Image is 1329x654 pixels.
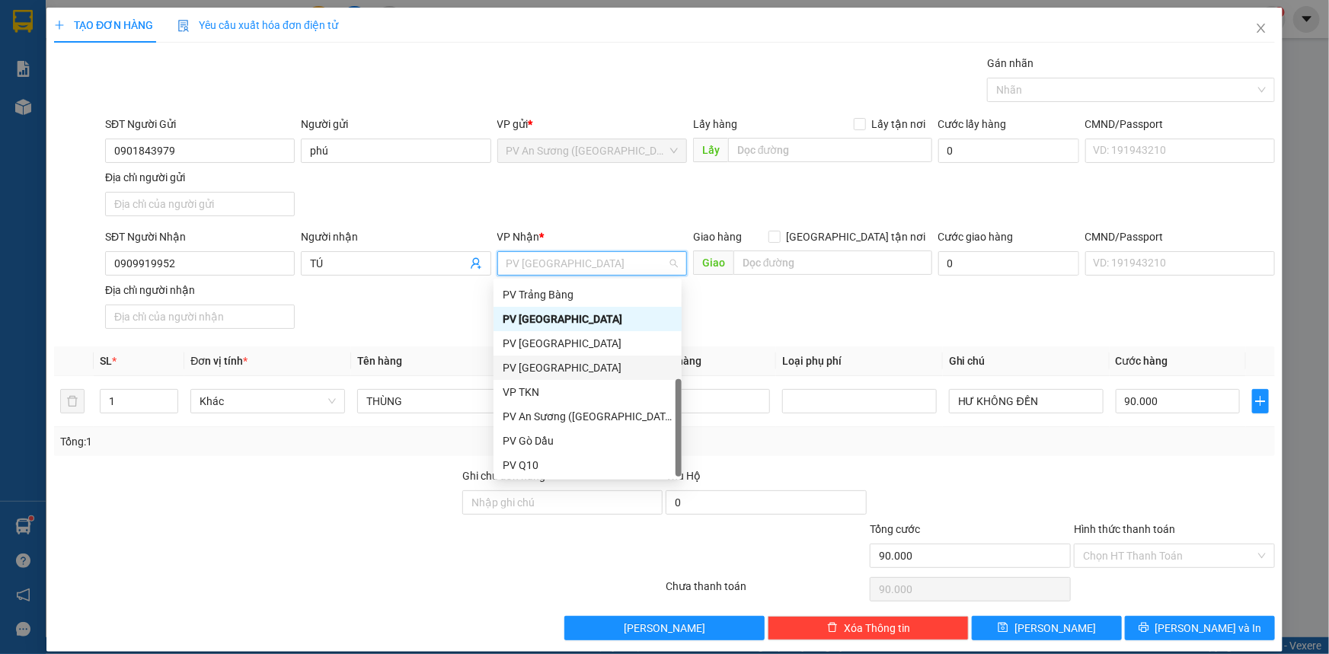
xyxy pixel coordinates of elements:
[494,356,682,380] div: PV Tây Ninh
[1074,523,1175,535] label: Hình thức thanh toán
[503,432,672,449] div: PV Gò Dầu
[19,110,242,161] b: GỬI : PV An Sương ([GEOGRAPHIC_DATA])
[1125,616,1275,640] button: printer[PERSON_NAME] và In
[177,19,338,31] span: Yêu cầu xuất hóa đơn điện tử
[494,331,682,356] div: PV Phước Đông
[1139,622,1149,634] span: printer
[506,252,678,275] span: PV Hòa Thành
[19,19,95,95] img: logo.jpg
[624,620,705,636] span: [PERSON_NAME]
[177,20,190,32] img: icon
[503,408,672,425] div: PV An Sương ([GEOGRAPHIC_DATA])
[497,116,687,132] div: VP gửi
[827,622,838,634] span: delete
[357,389,512,413] input: VD: Bàn, Ghế
[105,192,295,216] input: Địa chỉ của người gửi
[728,138,932,162] input: Dọc đường
[54,19,153,31] span: TẠO ĐƠN HÀNG
[105,305,295,329] input: Địa chỉ của người nhận
[494,453,682,477] div: PV Q10
[1155,620,1262,636] span: [PERSON_NAME] và In
[494,380,682,404] div: VP TKN
[844,620,910,636] span: Xóa Thông tin
[105,282,295,298] div: Địa chỉ người nhận
[693,138,728,162] span: Lấy
[870,523,920,535] span: Tổng cước
[142,37,637,56] li: [STREET_ADDRESS][PERSON_NAME]. [GEOGRAPHIC_DATA], Tỉnh [GEOGRAPHIC_DATA]
[1085,116,1275,132] div: CMND/Passport
[972,616,1122,640] button: save[PERSON_NAME]
[60,433,513,450] div: Tổng: 1
[938,231,1014,243] label: Cước giao hàng
[693,250,733,275] span: Giao
[1014,620,1096,636] span: [PERSON_NAME]
[503,457,672,474] div: PV Q10
[503,311,672,327] div: PV [GEOGRAPHIC_DATA]
[866,116,932,132] span: Lấy tận nơi
[1255,22,1267,34] span: close
[142,56,637,75] li: Hotline: 1900 8153
[998,622,1008,634] span: save
[938,118,1007,130] label: Cước lấy hàng
[506,139,678,162] span: PV An Sương (Hàng Hóa)
[1252,389,1269,413] button: plus
[105,116,295,132] div: SĐT Người Gửi
[1085,228,1275,245] div: CMND/Passport
[943,346,1110,376] th: Ghi chú
[503,286,672,303] div: PV Trảng Bàng
[100,355,112,367] span: SL
[733,250,932,275] input: Dọc đường
[1240,8,1283,50] button: Close
[776,346,943,376] th: Loại phụ phí
[1253,395,1268,407] span: plus
[105,169,295,186] div: Địa chỉ người gửi
[54,20,65,30] span: plus
[462,490,663,515] input: Ghi chú đơn hàng
[105,228,295,245] div: SĐT Người Nhận
[190,355,248,367] span: Đơn vị tính
[503,335,672,352] div: PV [GEOGRAPHIC_DATA]
[666,470,701,482] span: Thu Hộ
[564,616,765,640] button: [PERSON_NAME]
[494,429,682,453] div: PV Gò Dầu
[497,231,540,243] span: VP Nhận
[781,228,932,245] span: [GEOGRAPHIC_DATA] tận nơi
[357,355,402,367] span: Tên hàng
[494,307,682,331] div: PV Hòa Thành
[503,359,672,376] div: PV [GEOGRAPHIC_DATA]
[494,404,682,429] div: PV An Sương (Hàng Hóa)
[494,282,682,307] div: PV Trảng Bàng
[462,470,546,482] label: Ghi chú đơn hàng
[768,616,969,640] button: deleteXóa Thông tin
[1116,355,1168,367] span: Cước hàng
[693,231,742,243] span: Giao hàng
[301,228,490,245] div: Người nhận
[470,257,482,270] span: user-add
[693,118,737,130] span: Lấy hàng
[665,578,869,605] div: Chưa thanh toán
[987,57,1033,69] label: Gán nhãn
[938,251,1079,276] input: Cước giao hàng
[60,389,85,413] button: delete
[646,389,770,413] input: 0
[938,139,1079,163] input: Cước lấy hàng
[503,384,672,400] div: VP TKN
[200,390,336,413] span: Khác
[949,389,1104,413] input: Ghi Chú
[301,116,490,132] div: Người gửi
